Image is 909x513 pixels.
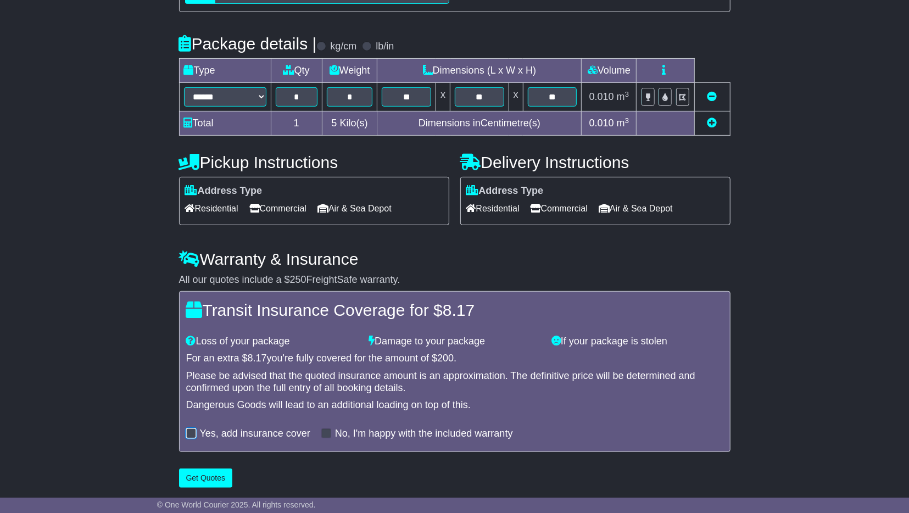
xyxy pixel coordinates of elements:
td: Type [179,59,271,83]
td: x [436,83,450,111]
label: Address Type [185,185,263,197]
a: Remove this item [707,91,717,102]
label: Address Type [466,185,544,197]
div: Loss of your package [181,336,364,348]
span: Air & Sea Depot [317,200,392,217]
td: Total [179,111,271,136]
span: 0.010 [589,118,614,129]
span: Residential [466,200,520,217]
div: All our quotes include a $ FreightSafe warranty. [179,274,730,286]
div: Dangerous Goods will lead to an additional loading on top of this. [186,399,723,411]
span: 5 [331,118,337,129]
h4: Pickup Instructions [179,153,449,171]
div: Damage to your package [363,336,546,348]
label: Yes, add insurance cover [200,428,310,440]
span: Commercial [531,200,588,217]
span: © One World Courier 2025. All rights reserved. [157,500,316,509]
span: 200 [437,353,454,364]
td: Dimensions (L x W x H) [377,59,582,83]
td: Dimensions in Centimetre(s) [377,111,582,136]
div: If your package is stolen [546,336,729,348]
td: Kilo(s) [322,111,377,136]
span: Commercial [249,200,306,217]
span: 250 [290,274,306,285]
h4: Warranty & Insurance [179,250,730,268]
span: m [617,91,629,102]
span: 8.17 [443,301,475,319]
h4: Transit Insurance Coverage for $ [186,301,723,319]
td: Volume [582,59,637,83]
span: Residential [185,200,238,217]
label: kg/cm [330,41,356,53]
label: lb/in [376,41,394,53]
label: No, I'm happy with the included warranty [335,428,513,440]
td: Qty [271,59,322,83]
sup: 3 [625,90,629,98]
span: 0.010 [589,91,614,102]
a: Add new item [707,118,717,129]
td: x [509,83,523,111]
span: m [617,118,629,129]
button: Get Quotes [179,469,233,488]
h4: Delivery Instructions [460,153,730,171]
sup: 3 [625,116,629,125]
div: For an extra $ you're fully covered for the amount of $ . [186,353,723,365]
span: 8.17 [248,353,267,364]
td: 1 [271,111,322,136]
span: Air & Sea Depot [599,200,673,217]
div: Please be advised that the quoted insurance amount is an approximation. The definitive price will... [186,370,723,394]
td: Weight [322,59,377,83]
h4: Package details | [179,35,317,53]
